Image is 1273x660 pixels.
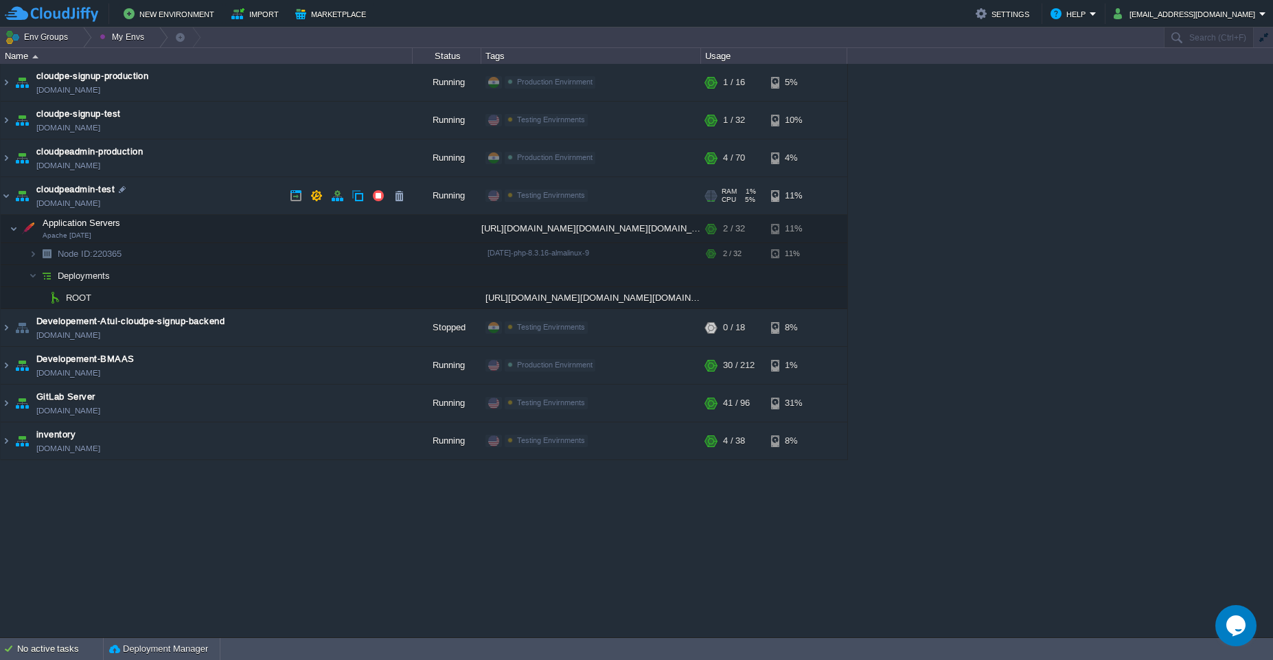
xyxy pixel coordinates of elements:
[37,265,56,286] img: AMDAwAAAACH5BAEAAAAALAAAAAABAAEAAAICRAEAOw==
[517,153,593,161] span: Production Envirnment
[17,638,103,660] div: No active tasks
[45,287,65,308] img: AMDAwAAAACH5BAEAAAAALAAAAAABAAEAAAICRAEAOw==
[32,55,38,58] img: AMDAwAAAACH5BAEAAAAALAAAAAABAAEAAAICRAEAOw==
[12,139,32,177] img: AMDAwAAAACH5BAEAAAAALAAAAAABAAEAAAICRAEAOw==
[1051,5,1090,22] button: Help
[12,347,32,384] img: AMDAwAAAACH5BAEAAAAALAAAAAABAAEAAAICRAEAOw==
[43,231,91,240] span: Apache [DATE]
[36,145,143,159] a: cloudpeadmin-production
[36,83,100,97] a: [DOMAIN_NAME]
[771,64,816,101] div: 5%
[36,404,100,418] a: [DOMAIN_NAME]
[723,102,745,139] div: 1 / 32
[1,48,412,64] div: Name
[517,78,593,86] span: Production Envirnment
[413,48,481,64] div: Status
[413,102,481,139] div: Running
[517,436,585,444] span: Testing Envirnments
[976,5,1033,22] button: Settings
[488,249,589,257] span: [DATE]-php-8.3.16-almalinux-9
[36,159,100,172] a: [DOMAIN_NAME]
[56,248,124,260] a: Node ID:220365
[722,196,736,204] span: CPU
[12,102,32,139] img: AMDAwAAAACH5BAEAAAAALAAAAAABAAEAAAICRAEAOw==
[1,177,12,214] img: AMDAwAAAACH5BAEAAAAALAAAAAABAAEAAAICRAEAOw==
[36,352,135,366] a: Developement-BMAAS
[771,385,816,422] div: 31%
[37,243,56,264] img: AMDAwAAAACH5BAEAAAAALAAAAAABAAEAAAICRAEAOw==
[481,287,701,308] div: [URL][DOMAIN_NAME][DOMAIN_NAME][DOMAIN_NAME]
[12,309,32,346] img: AMDAwAAAACH5BAEAAAAALAAAAAABAAEAAAICRAEAOw==
[124,5,218,22] button: New Environment
[771,422,816,459] div: 8%
[723,243,742,264] div: 2 / 32
[231,5,283,22] button: Import
[413,309,481,346] div: Stopped
[36,442,100,455] a: [DOMAIN_NAME]
[12,64,32,101] img: AMDAwAAAACH5BAEAAAAALAAAAAABAAEAAAICRAEAOw==
[771,243,816,264] div: 11%
[36,390,95,404] a: GitLab Server
[36,315,225,328] a: Developement-Atul-cloudpe-signup-backend
[12,385,32,422] img: AMDAwAAAACH5BAEAAAAALAAAAAABAAEAAAICRAEAOw==
[771,215,816,242] div: 11%
[1,385,12,422] img: AMDAwAAAACH5BAEAAAAALAAAAAABAAEAAAICRAEAOw==
[413,177,481,214] div: Running
[517,361,593,369] span: Production Envirnment
[29,243,37,264] img: AMDAwAAAACH5BAEAAAAALAAAAAABAAEAAAICRAEAOw==
[1,64,12,101] img: AMDAwAAAACH5BAEAAAAALAAAAAABAAEAAAICRAEAOw==
[58,249,93,259] span: Node ID:
[413,64,481,101] div: Running
[1215,605,1259,646] iframe: chat widget
[742,187,756,196] span: 1%
[482,48,700,64] div: Tags
[10,215,18,242] img: AMDAwAAAACH5BAEAAAAALAAAAAABAAEAAAICRAEAOw==
[722,187,737,196] span: RAM
[56,270,112,282] a: Deployments
[1114,5,1259,22] button: [EMAIL_ADDRESS][DOMAIN_NAME]
[413,385,481,422] div: Running
[41,217,122,229] span: Application Servers
[5,27,73,47] button: Env Groups
[1,422,12,459] img: AMDAwAAAACH5BAEAAAAALAAAAAABAAEAAAICRAEAOw==
[517,323,585,331] span: Testing Envirnments
[1,347,12,384] img: AMDAwAAAACH5BAEAAAAALAAAAAABAAEAAAICRAEAOw==
[36,328,100,342] a: [DOMAIN_NAME]
[37,287,45,308] img: AMDAwAAAACH5BAEAAAAALAAAAAABAAEAAAICRAEAOw==
[36,69,148,83] span: cloudpe-signup-production
[5,5,98,23] img: CloudJiffy
[771,177,816,214] div: 11%
[36,183,115,196] span: cloudpeadmin-test
[12,177,32,214] img: AMDAwAAAACH5BAEAAAAALAAAAAABAAEAAAICRAEAOw==
[109,642,208,656] button: Deployment Manager
[771,347,816,384] div: 1%
[517,398,585,407] span: Testing Envirnments
[65,292,93,304] a: ROOT
[36,107,121,121] a: cloudpe-signup-test
[413,347,481,384] div: Running
[702,48,847,64] div: Usage
[56,248,124,260] span: 220365
[723,385,750,422] div: 41 / 96
[771,139,816,177] div: 4%
[723,309,745,346] div: 0 / 18
[723,215,745,242] div: 2 / 32
[100,27,148,47] button: My Envs
[723,139,745,177] div: 4 / 70
[742,196,755,204] span: 5%
[771,309,816,346] div: 8%
[517,191,585,199] span: Testing Envirnments
[12,422,32,459] img: AMDAwAAAACH5BAEAAAAALAAAAAABAAEAAAICRAEAOw==
[1,309,12,346] img: AMDAwAAAACH5BAEAAAAALAAAAAABAAEAAAICRAEAOw==
[517,115,585,124] span: Testing Envirnments
[29,265,37,286] img: AMDAwAAAACH5BAEAAAAALAAAAAABAAEAAAICRAEAOw==
[1,102,12,139] img: AMDAwAAAACH5BAEAAAAALAAAAAABAAEAAAICRAEAOw==
[771,102,816,139] div: 10%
